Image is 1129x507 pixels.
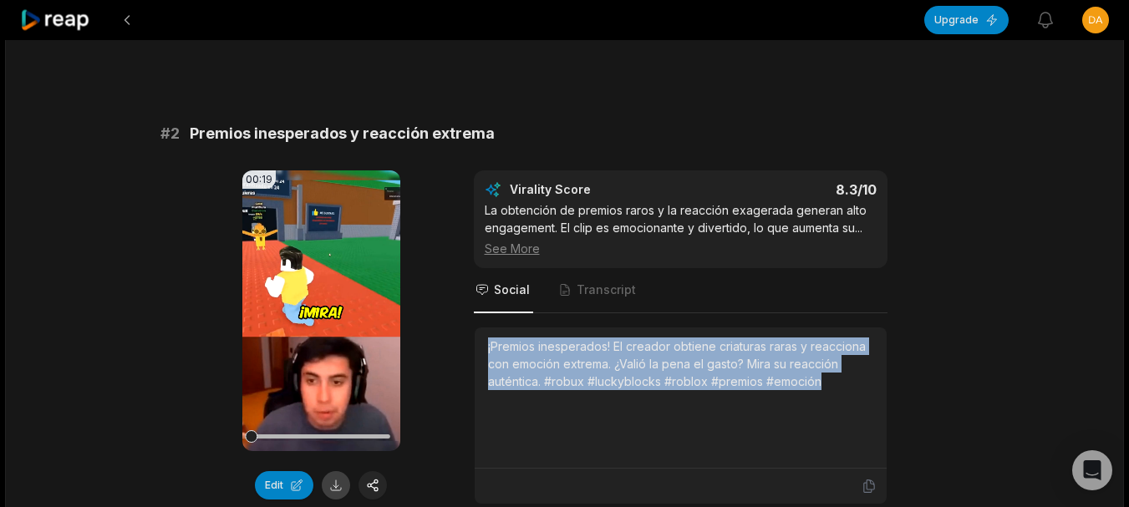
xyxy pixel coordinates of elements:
span: Social [494,281,530,298]
div: Virality Score [510,181,689,198]
div: See More [485,240,877,257]
div: Open Intercom Messenger [1072,450,1112,490]
span: Premios inesperados y reacción extrema [190,122,495,145]
div: ¡Premios inesperados! El creador obtiene criaturas raras y reacciona con emoción extrema. ¿Valió ... [488,337,873,390]
div: La obtención de premios raros y la reacción exagerada generan alto engagement. El clip es emocion... [485,201,877,257]
video: Your browser does not support mp4 format. [242,170,400,451]
nav: Tabs [474,268,887,313]
button: Upgrade [924,6,1009,34]
button: Edit [255,471,313,499]
div: 8.3 /10 [697,181,877,198]
span: # 2 [160,122,180,145]
span: Transcript [577,281,636,298]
